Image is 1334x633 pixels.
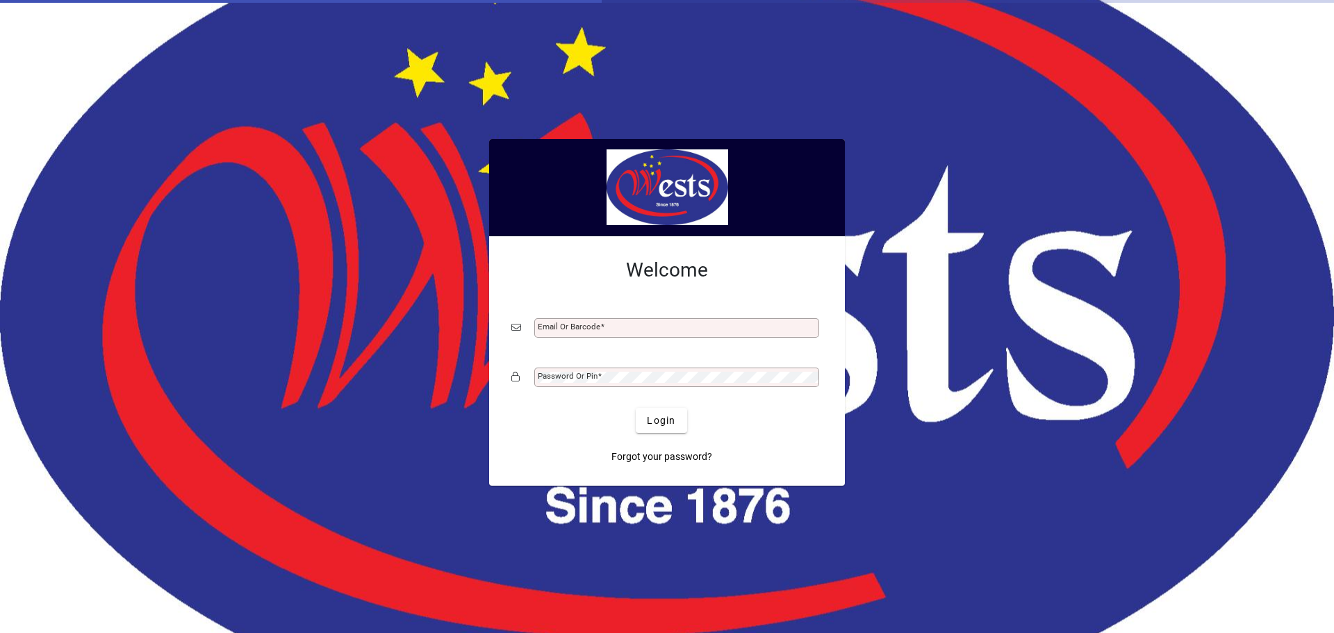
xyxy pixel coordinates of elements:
mat-label: Email or Barcode [538,322,600,331]
span: Login [647,413,675,428]
span: Forgot your password? [611,450,712,464]
button: Login [636,408,686,433]
h2: Welcome [511,258,823,282]
a: Forgot your password? [606,444,718,469]
mat-label: Password or Pin [538,371,598,381]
